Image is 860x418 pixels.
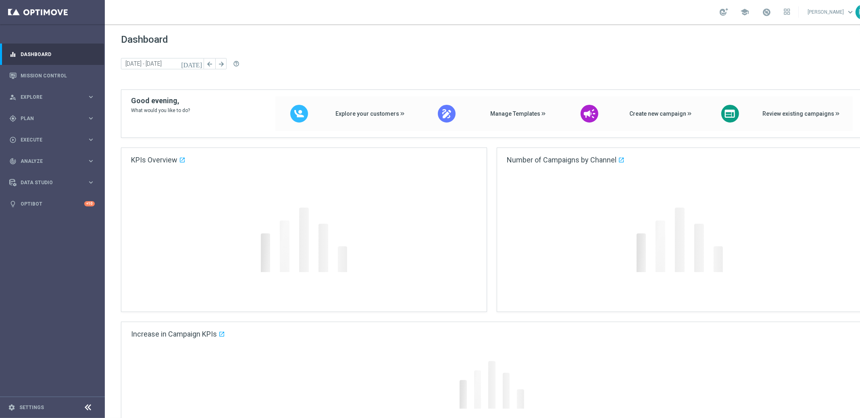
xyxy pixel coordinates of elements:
[9,136,17,143] i: play_circle_outline
[807,6,856,18] a: [PERSON_NAME]keyboard_arrow_down
[87,93,95,101] i: keyboard_arrow_right
[9,137,95,143] button: play_circle_outline Execute keyboard_arrow_right
[9,51,17,58] i: equalizer
[87,157,95,165] i: keyboard_arrow_right
[9,94,17,101] i: person_search
[21,137,87,142] span: Execute
[9,158,95,164] button: track_changes Analyze keyboard_arrow_right
[21,193,84,214] a: Optibot
[21,159,87,164] span: Analyze
[9,115,87,122] div: Plan
[21,116,87,121] span: Plan
[19,405,44,410] a: Settings
[87,136,95,143] i: keyboard_arrow_right
[9,115,95,122] button: gps_fixed Plan keyboard_arrow_right
[9,179,95,186] button: Data Studio keyboard_arrow_right
[9,94,95,100] button: person_search Explore keyboard_arrow_right
[21,44,95,65] a: Dashboard
[9,51,95,58] button: equalizer Dashboard
[21,65,95,86] a: Mission Control
[87,114,95,122] i: keyboard_arrow_right
[9,136,87,143] div: Execute
[9,200,17,208] i: lightbulb
[740,8,749,17] span: school
[84,201,95,206] div: +10
[21,180,87,185] span: Data Studio
[9,65,95,86] div: Mission Control
[9,179,87,186] div: Data Studio
[9,94,87,101] div: Explore
[21,95,87,100] span: Explore
[9,158,17,165] i: track_changes
[87,179,95,186] i: keyboard_arrow_right
[846,8,855,17] span: keyboard_arrow_down
[9,73,95,79] button: Mission Control
[9,44,95,65] div: Dashboard
[8,404,15,411] i: settings
[9,115,17,122] i: gps_fixed
[9,193,95,214] div: Optibot
[9,158,87,165] div: Analyze
[9,201,95,207] button: lightbulb Optibot +10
